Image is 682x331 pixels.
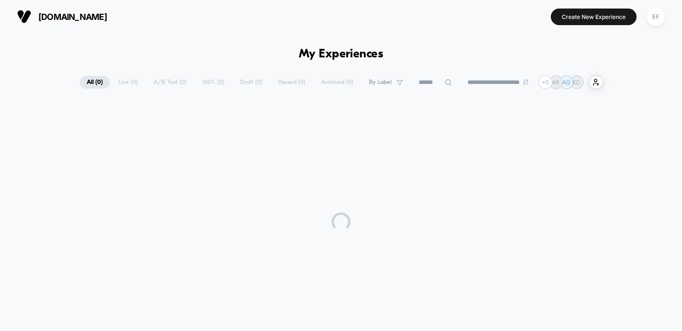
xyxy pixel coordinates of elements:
h1: My Experiences [299,47,384,61]
div: EF [646,8,665,26]
span: By Label [369,79,392,86]
img: end [523,79,529,85]
p: EC [573,79,580,86]
img: Visually logo [17,9,31,24]
button: [DOMAIN_NAME] [14,9,110,24]
button: EF [644,7,668,27]
p: AG [562,79,570,86]
p: AR [552,79,559,86]
button: Create New Experience [551,9,637,25]
span: [DOMAIN_NAME] [38,12,107,22]
div: + 5 [538,75,552,89]
span: All ( 0 ) [80,76,110,89]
